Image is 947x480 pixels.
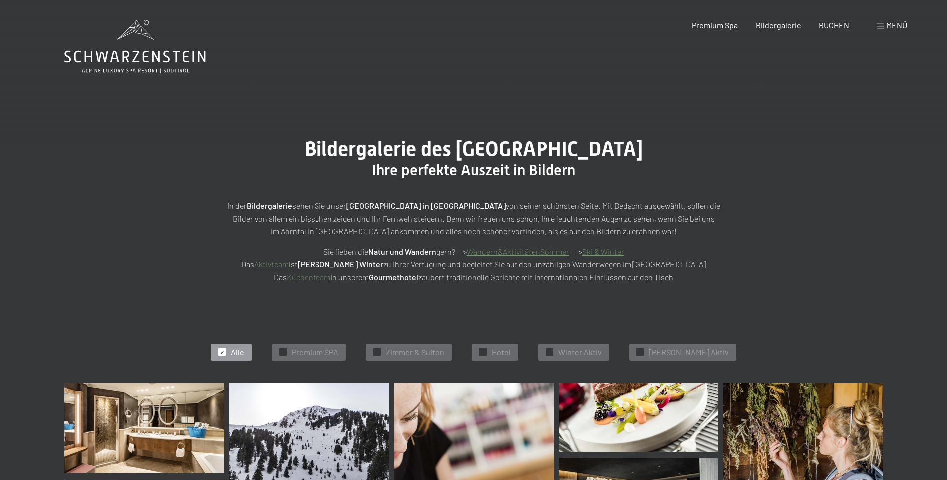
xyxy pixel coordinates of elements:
strong: Gourmethotel [369,272,418,282]
span: Ihre perfekte Auszeit in Bildern [372,161,575,179]
p: Sie lieben die gern? --> ---> Das ist zu Ihrer Verfügung und begleitet Sie auf den unzähligen Wan... [224,245,723,284]
span: ✓ [281,349,285,356]
span: Menü [886,20,907,30]
span: ✓ [220,349,224,356]
span: ✓ [481,349,485,356]
span: [PERSON_NAME] Aktiv [649,347,729,358]
a: BUCHEN [819,20,849,30]
img: Bildergalerie [559,383,718,452]
strong: Natur und Wandern [368,247,436,256]
strong: Bildergalerie [247,201,292,210]
img: Bildergalerie [64,383,224,473]
strong: [GEOGRAPHIC_DATA] in [GEOGRAPHIC_DATA] [346,201,506,210]
a: Wandern&AktivitätenSommer [467,247,569,256]
span: Hotel [492,347,511,358]
p: In der sehen Sie unser von seiner schönsten Seite. Mit Bedacht ausgewählt, sollen die Bilder von ... [224,199,723,238]
span: Winter Aktiv [558,347,602,358]
span: Alle [231,347,244,358]
strong: [PERSON_NAME] Winter [298,259,383,269]
span: ✓ [375,349,379,356]
span: Zimmer & Suiten [386,347,444,358]
span: ✓ [638,349,642,356]
span: ✓ [548,349,552,356]
a: Premium Spa [692,20,738,30]
span: Premium SPA [292,347,338,358]
a: Aktivteam [254,259,289,269]
a: Ski & Winter [582,247,624,256]
a: Küchenteam [287,272,330,282]
span: Bildergalerie des [GEOGRAPHIC_DATA] [305,137,643,161]
a: Bildergalerie [756,20,801,30]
